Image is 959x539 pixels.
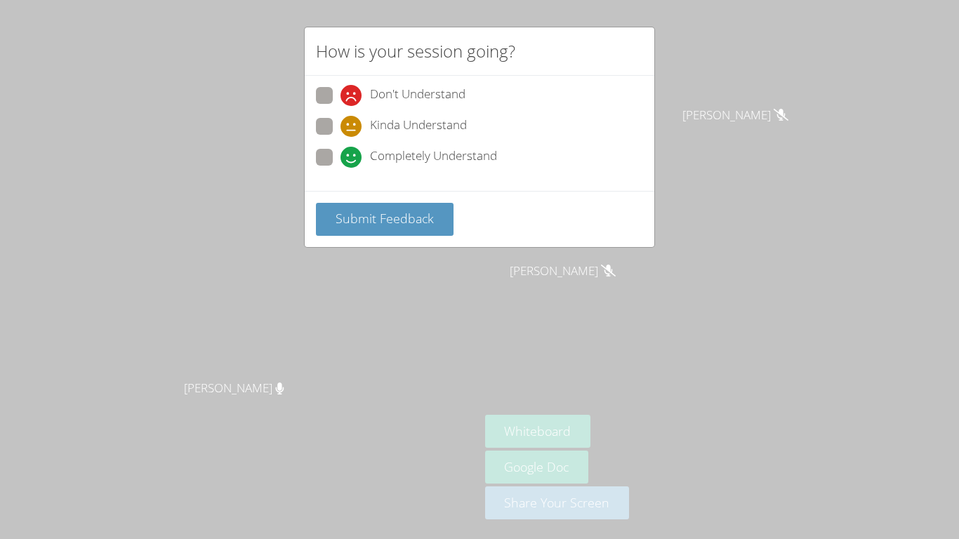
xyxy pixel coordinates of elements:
h2: How is your session going? [316,39,515,64]
button: Submit Feedback [316,203,454,236]
span: Kinda Understand [370,116,467,137]
span: Don't Understand [370,85,465,106]
span: Completely Understand [370,147,497,168]
span: Submit Feedback [336,210,434,227]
